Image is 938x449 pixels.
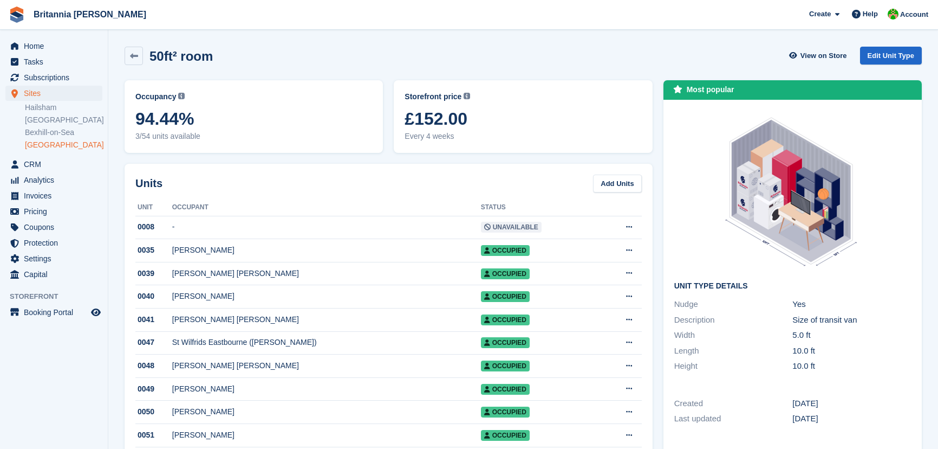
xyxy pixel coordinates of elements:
[481,315,530,325] span: Occupied
[24,157,89,172] span: CRM
[135,337,172,348] div: 0047
[481,199,598,216] th: Status
[674,298,793,311] div: Nudge
[674,314,793,326] div: Description
[5,220,102,235] a: menu
[809,9,831,20] span: Create
[792,298,911,311] div: Yes
[900,9,928,20] span: Account
[863,9,878,20] span: Help
[172,314,481,325] div: [PERSON_NAME] [PERSON_NAME]
[29,5,151,23] a: Britannia [PERSON_NAME]
[172,360,481,371] div: [PERSON_NAME] [PERSON_NAME]
[674,282,911,291] h2: Unit Type details
[5,39,102,54] a: menu
[24,251,89,266] span: Settings
[5,251,102,266] a: menu
[405,91,461,102] span: Storefront price
[481,361,530,371] span: Occupied
[135,109,372,129] span: 94.44%
[687,84,734,95] div: Most popular
[405,131,641,142] span: Every 4 weeks
[172,216,481,239] td: -
[24,305,89,320] span: Booking Portal
[405,109,641,129] span: £152.00
[25,102,102,113] a: Hailsham
[792,360,911,373] div: 10.0 ft
[24,188,89,203] span: Invoices
[24,86,89,101] span: Sites
[792,329,911,342] div: 5.0 ft
[135,221,172,233] div: 0008
[481,337,530,348] span: Occupied
[149,49,213,63] h2: 50ft² room
[135,131,372,142] span: 3/54 units available
[172,383,481,395] div: [PERSON_NAME]
[24,235,89,251] span: Protection
[135,383,172,395] div: 0049
[178,93,185,99] img: icon-info-grey-7440780725fd019a000dd9b08b2336e03edf1995a4989e88bcd33f0948082b44.svg
[172,245,481,256] div: [PERSON_NAME]
[172,337,481,348] div: St Wilfrids Eastbourne ([PERSON_NAME])
[24,204,89,219] span: Pricing
[24,172,89,188] span: Analytics
[135,175,162,191] h2: Units
[135,91,176,102] span: Occupancy
[5,204,102,219] a: menu
[481,384,530,395] span: Occupied
[481,245,530,256] span: Occupied
[135,406,172,418] div: 0050
[5,70,102,85] a: menu
[172,199,481,216] th: Occupant
[25,115,102,125] a: [GEOGRAPHIC_DATA]
[24,39,89,54] span: Home
[674,360,793,373] div: Height
[135,245,172,256] div: 0035
[135,268,172,279] div: 0039
[481,430,530,441] span: Occupied
[674,413,793,425] div: Last updated
[135,199,172,216] th: Unit
[481,291,530,302] span: Occupied
[792,314,911,326] div: Size of transit van
[135,314,172,325] div: 0041
[5,54,102,69] a: menu
[5,172,102,188] a: menu
[792,413,911,425] div: [DATE]
[792,397,911,410] div: [DATE]
[5,267,102,282] a: menu
[674,329,793,342] div: Width
[24,267,89,282] span: Capital
[5,157,102,172] a: menu
[5,305,102,320] a: menu
[593,175,641,193] a: Add Units
[172,291,481,302] div: [PERSON_NAME]
[89,306,102,319] a: Preview store
[5,235,102,251] a: menu
[788,47,851,65] a: View on Store
[674,345,793,357] div: Length
[172,268,481,279] div: [PERSON_NAME] [PERSON_NAME]
[10,291,108,302] span: Storefront
[5,86,102,101] a: menu
[860,47,922,65] a: Edit Unit Type
[674,397,793,410] div: Created
[25,140,102,150] a: [GEOGRAPHIC_DATA]
[481,222,542,233] span: Unavailable
[481,268,530,279] span: Occupied
[481,407,530,418] span: Occupied
[172,429,481,441] div: [PERSON_NAME]
[24,70,89,85] span: Subscriptions
[800,50,847,61] span: View on Store
[5,188,102,203] a: menu
[718,111,867,273] img: 50FT.png
[464,93,470,99] img: icon-info-grey-7440780725fd019a000dd9b08b2336e03edf1995a4989e88bcd33f0948082b44.svg
[135,429,172,441] div: 0051
[24,220,89,235] span: Coupons
[792,345,911,357] div: 10.0 ft
[135,360,172,371] div: 0048
[25,127,102,138] a: Bexhill-on-Sea
[135,291,172,302] div: 0040
[24,54,89,69] span: Tasks
[9,7,25,23] img: stora-icon-8386f47178a22dfd0bd8f6a31ec36ba5ce8667c1dd55bd0f319d3a0aa187defe.svg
